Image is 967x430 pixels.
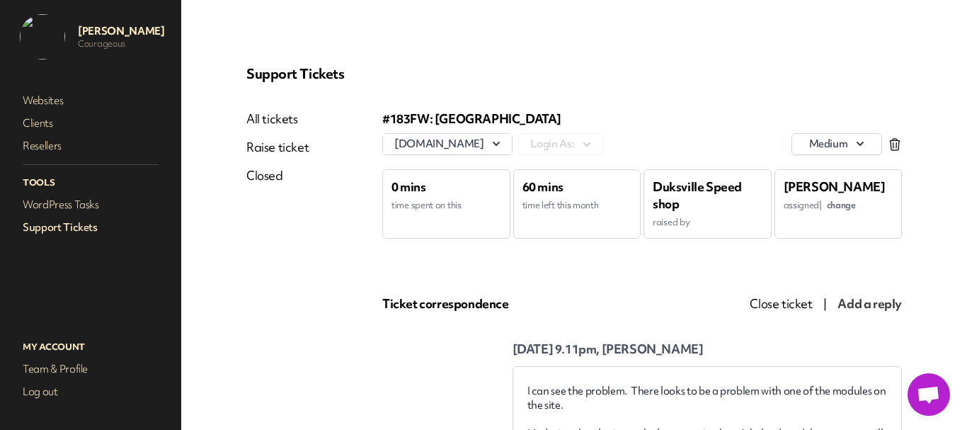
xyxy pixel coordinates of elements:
span: | [823,295,827,312]
span: Courageous <[EMAIL_ADDRESS][DOMAIN_NAME]> [DATE] 14:55 [EMAIL_ADDRESS][DOMAIN_NAME] Reply to Tick... [6,265,282,310]
a: Clients [20,113,161,133]
p: [DATE] 9.11pm, [PERSON_NAME] [513,341,903,358]
span: Rgs [PERSON_NAME] [6,17,113,28]
img: 6b19f105-9026-4a22-b91f-d7d93e1a1e2a.jpeg [6,141,137,250]
a: Team & Profile [20,359,161,379]
button: [DOMAIN_NAME] [383,134,512,154]
img: logo [6,130,137,239]
p: My Account [20,338,161,356]
span: time left this month [522,199,599,211]
a: WordPress Tasks [20,195,161,215]
span: raised by [653,216,690,228]
a: Support Tickets [20,217,161,237]
img: 9607f2d8-6b59-4b6c-b71b-33dc3c1f11de.png [6,40,432,141]
span: Please see Attachment [6,6,112,17]
span: [PERSON_NAME] [784,179,886,195]
span: 0 mins [391,179,426,195]
button: Login As: [518,133,603,155]
span: | [819,199,822,211]
a: Log out [20,382,161,402]
a: Resellers [20,136,161,156]
b: To: [6,288,21,299]
b: Sent: [6,276,32,288]
a: Websites [20,91,161,111]
span: Add a reply [837,295,902,312]
p: Tools [20,174,161,192]
a: Closed [246,167,309,184]
div: #183 FW: [GEOGRAPHIC_DATA] [382,111,902,128]
p: Courageous [78,38,164,50]
span: change [827,199,856,211]
div: Click to delete ticket [888,137,902,152]
span: Close ticket [750,295,812,312]
span: assigned [784,199,856,211]
span: Duksville Speed shop [653,179,742,212]
img: 568-logo_my-getglow-io.png [62,407,73,419]
img: e506e8d7-090d-42cd-ba12-30886dfcb33f.png [6,28,432,130]
a: Raise ticket [246,139,309,156]
p: [PERSON_NAME] [78,24,164,38]
span: time spent on this [391,199,462,211]
div: Click to change priority [791,133,882,155]
a: Open chat [908,373,950,416]
a: All tickets [246,111,309,128]
span: Ticket correspondence [382,295,509,312]
b: Subject: [6,299,47,310]
span: From: [6,265,35,276]
p: Support Tickets [246,65,902,82]
span: 60 mins [522,179,563,195]
button: medium [791,133,882,155]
